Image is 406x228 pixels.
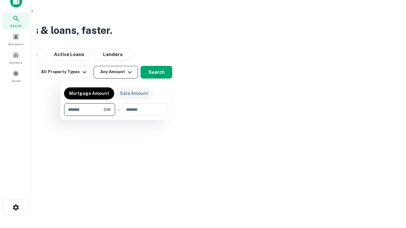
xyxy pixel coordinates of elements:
[118,103,120,116] div: -
[69,90,109,97] p: Mortgage Amount
[103,107,111,112] span: $1M
[374,177,406,208] iframe: Chat Widget
[120,90,148,97] p: Sale Amount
